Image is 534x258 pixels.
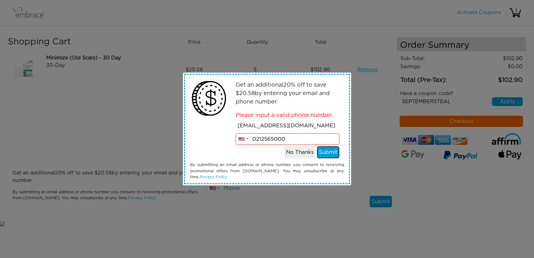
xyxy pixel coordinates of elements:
[239,91,255,96] span: 20.58
[236,120,340,132] input: Email
[200,175,228,179] a: Privacy Policy
[236,81,340,106] p: Get an additional % off to save $ by entering your email and phone number.
[236,134,250,145] div: United States: +1
[283,82,291,88] span: 20
[236,133,340,145] input: Phone
[185,162,349,180] div: By submitting an email address or phone number you consent to receiving promotional offers from [...
[284,146,316,158] button: No Thanks
[236,113,332,118] span: Please input a valid phone number
[317,146,339,158] button: Submit
[188,78,229,119] img: money2.png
